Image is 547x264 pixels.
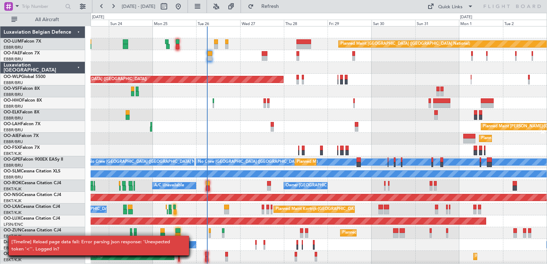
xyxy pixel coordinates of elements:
[198,157,318,167] div: No Crew [GEOGRAPHIC_DATA] ([GEOGRAPHIC_DATA] National)
[4,51,20,55] span: OO-FAE
[4,205,20,209] span: OO-LXA
[4,163,23,168] a: EBBR/BRU
[4,110,39,114] a: OO-ELKFalcon 8X
[92,14,104,20] div: [DATE]
[4,57,23,62] a: EBBR/BRU
[19,17,76,22] span: All Aircraft
[4,198,21,204] a: EBKT/KJK
[276,204,359,215] div: Planned Maint Kortrijk-[GEOGRAPHIC_DATA]
[438,4,463,11] div: Quick Links
[4,181,61,185] a: OO-ROKCessna Citation CJ4
[4,181,21,185] span: OO-ROK
[4,146,40,150] a: OO-FSXFalcon 7X
[4,186,21,192] a: EBKT/KJK
[4,87,40,91] a: OO-VSFFalcon 8X
[154,180,184,191] div: A/C Unavailable
[460,14,472,20] div: [DATE]
[4,51,40,55] a: OO-FAEFalcon 7X
[4,75,45,79] a: OO-WLPGlobal 5500
[4,39,41,44] a: OO-LUMFalcon 7X
[4,193,61,197] a: OO-NSGCessna Citation CJ4
[89,157,209,167] div: No Crew [GEOGRAPHIC_DATA] ([GEOGRAPHIC_DATA] National)
[4,210,21,215] a: EBKT/KJK
[424,1,477,12] button: Quick Links
[297,157,426,167] div: Planned Maint [GEOGRAPHIC_DATA] ([GEOGRAPHIC_DATA] National)
[4,222,23,227] a: LFSN/ENC
[4,92,23,97] a: EBBR/BRU
[4,169,21,173] span: OO-SLM
[4,98,42,103] a: OO-HHOFalcon 8X
[22,1,63,12] input: Trip Number
[240,20,284,26] div: Wed 27
[34,74,147,85] div: Planned Maint [GEOGRAPHIC_DATA] ([GEOGRAPHIC_DATA])
[4,134,39,138] a: OO-AIEFalcon 7X
[4,151,21,156] a: EBKT/KJK
[109,20,153,26] div: Sun 24
[122,3,155,10] span: [DATE] - [DATE]
[4,39,21,44] span: OO-LUM
[8,14,78,25] button: All Aircraft
[4,98,22,103] span: OO-HHO
[196,20,240,26] div: Tue 26
[4,216,60,221] a: OO-LUXCessna Citation CJ4
[4,110,20,114] span: OO-ELK
[4,127,23,133] a: EBBR/BRU
[4,205,60,209] a: OO-LXACessna Citation CJ4
[4,116,23,121] a: EBBR/BRU
[11,239,178,253] div: [Timeline] Reload page data fail: Error parsing json response: 'Unexpected token '<''. Logged in?
[4,45,23,50] a: EBBR/BRU
[286,180,382,191] div: Owner [GEOGRAPHIC_DATA]-[GEOGRAPHIC_DATA]
[4,157,63,162] a: OO-GPEFalcon 900EX EASy II
[245,1,287,12] button: Refresh
[415,20,459,26] div: Sun 31
[4,157,20,162] span: OO-GPE
[4,122,40,126] a: OO-LAHFalcon 7X
[4,193,21,197] span: OO-NSG
[4,216,20,221] span: OO-LUX
[4,175,23,180] a: EBBR/BRU
[372,20,415,26] div: Sat 30
[153,20,196,26] div: Mon 25
[4,122,21,126] span: OO-LAH
[255,4,285,9] span: Refresh
[4,134,19,138] span: OO-AIE
[328,20,371,26] div: Fri 29
[4,139,23,145] a: EBBR/BRU
[4,169,60,173] a: OO-SLMCessna Citation XLS
[342,228,426,238] div: Planned Maint Kortrijk-[GEOGRAPHIC_DATA]
[284,20,328,26] div: Thu 28
[4,75,21,79] span: OO-WLP
[4,146,20,150] span: OO-FSX
[340,39,470,49] div: Planned Maint [GEOGRAPHIC_DATA] ([GEOGRAPHIC_DATA] National)
[503,20,547,26] div: Tue 2
[4,104,23,109] a: EBBR/BRU
[4,80,23,85] a: EBBR/BRU
[4,87,20,91] span: OO-VSF
[459,20,503,26] div: Mon 1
